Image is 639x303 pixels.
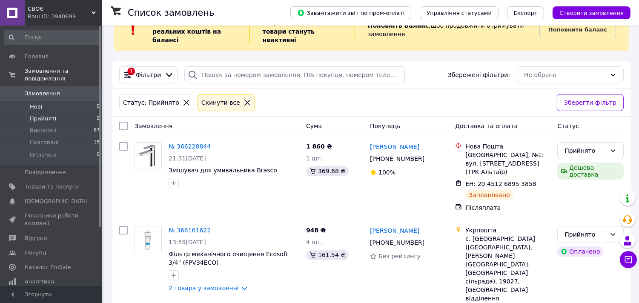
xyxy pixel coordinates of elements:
div: Не обрано [524,70,606,80]
span: 13:59[DATE] [169,239,206,246]
div: [PHONE_NUMBER] [368,237,426,249]
a: Фото товару [135,142,162,169]
button: Створити замовлення [553,6,630,19]
img: Фото товару [135,226,161,253]
span: Покупці [25,249,48,257]
div: Нова Пошта [465,142,550,151]
div: , щоб продовжити отримувати замовлення [355,15,539,44]
span: Товари та послуги [25,183,79,191]
span: Нові [30,103,42,111]
span: 2 [97,115,100,123]
span: Управління статусами [427,10,492,16]
div: 161.54 ₴ [306,250,349,260]
b: Поповніть Баланс [368,22,429,29]
a: 2 товара у замовленні [169,285,239,292]
div: Укрпошта [465,226,550,234]
button: Зберегти фільтр [557,94,624,111]
span: Відгуки [25,234,47,242]
div: Ваш ID: 3940699 [28,13,102,20]
span: Головна [25,53,49,60]
a: Поповнити баланс [539,21,616,38]
h1: Список замовлень [128,8,214,18]
div: 369.68 ₴ [306,166,349,176]
span: Аналітика [25,278,54,286]
span: Повідомлення [25,169,66,176]
span: Показники роботи компанії [25,212,79,227]
button: Управління статусами [420,6,499,19]
span: 4 шт. [306,239,323,246]
span: Статус [557,123,579,129]
span: 1 860 ₴ [306,143,332,150]
span: Зберегти фільтр [564,98,616,107]
span: Завантажити звіт по пром-оплаті [297,9,404,17]
span: ЕН: 20 4512 6895 3858 [465,180,536,187]
span: 21:31[DATE] [169,155,206,162]
div: Дешева доставка [557,163,624,180]
span: Збережені фільтри: [448,71,510,79]
img: Фото товару [135,143,161,169]
a: Створити замовлення [544,9,630,16]
span: СВОЄ [28,5,92,13]
span: Доставка та оплата [455,123,518,129]
span: Створити замовлення [559,10,624,16]
b: товари стануть неактивні [263,28,315,43]
input: Пошук [4,30,100,45]
span: Фільтри [136,71,161,79]
a: № 366228844 [169,143,211,150]
span: Замовлення [25,90,60,97]
span: Експорт [514,10,538,16]
div: Статус: Прийнято [121,98,181,107]
span: Виконані [30,127,56,134]
span: Замовлення та повідомлення [25,67,102,83]
span: Замовлення [135,123,172,129]
span: 0 [97,103,100,111]
a: Змішувач для умивальника Brasco [169,167,277,174]
input: Пошук за номером замовлення, ПІБ покупця, номером телефону, Email, номером накладної [184,66,405,83]
div: Прийнято [564,146,606,155]
span: 15 [94,139,100,146]
div: Оплачено [557,246,603,257]
div: [PHONE_NUMBER] [368,153,426,165]
div: Заплановано [465,190,513,200]
button: Експорт [507,6,544,19]
span: Прийняті [30,115,56,123]
span: Каталог ProSale [25,263,71,271]
b: Поповнити баланс [548,26,607,33]
a: № 366161622 [169,227,211,234]
span: 0 [97,151,100,159]
button: Чат з покупцем [620,251,637,268]
a: [PERSON_NAME] [370,143,419,151]
span: 67 [94,127,100,134]
div: с. [GEOGRAPHIC_DATA] ([GEOGRAPHIC_DATA], [PERSON_NAME][GEOGRAPHIC_DATA]. [GEOGRAPHIC_DATA] сільра... [465,234,550,303]
a: Фільтр механічного очищення Ecosoft 3/4" (FPV34ECO) [169,251,288,266]
span: Покупець [370,123,400,129]
span: Cума [306,123,322,129]
span: Оплачені [30,151,57,159]
a: [PERSON_NAME] [370,226,419,235]
span: 100% [378,169,395,176]
span: Скасовані [30,139,59,146]
span: [DEMOGRAPHIC_DATA] [25,197,88,205]
a: Фото товару [135,226,162,253]
span: 1 шт. [306,155,323,162]
b: реальних коштів на балансі [152,28,221,43]
button: Завантажити звіт по пром-оплаті [290,6,411,19]
span: Без рейтингу [378,253,421,260]
span: 948 ₴ [306,227,326,234]
div: Післяплата [465,203,550,212]
img: :exclamation: [127,23,140,36]
div: [GEOGRAPHIC_DATA], №1: вул. [STREET_ADDRESS] (ТРК Альтаїр) [465,151,550,176]
div: Cкинути все [200,98,242,107]
div: Прийнято [564,230,606,239]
